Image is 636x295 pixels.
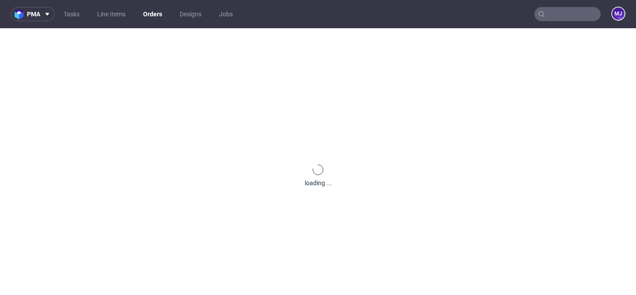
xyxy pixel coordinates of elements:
[15,9,27,19] img: logo
[92,7,131,21] a: Line Items
[305,179,332,187] div: loading ...
[58,7,85,21] a: Tasks
[174,7,207,21] a: Designs
[138,7,167,21] a: Orders
[612,7,625,20] figcaption: MJ
[11,7,55,21] button: pma
[27,11,40,17] span: pma
[214,7,238,21] a: Jobs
